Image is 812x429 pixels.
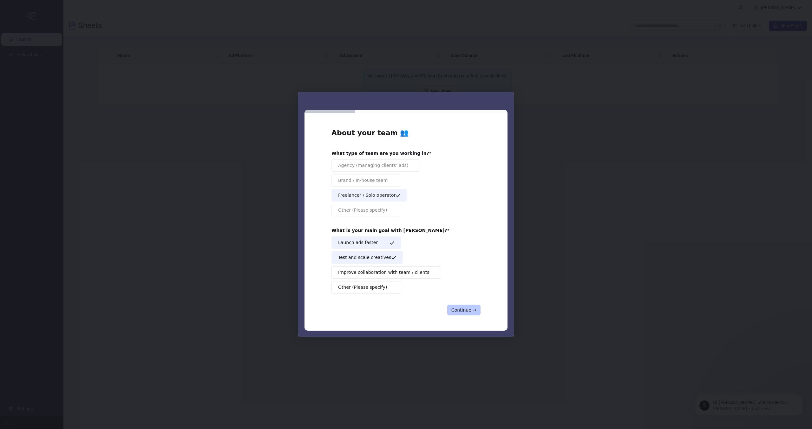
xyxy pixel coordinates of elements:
span: Test and scale creatives [338,254,391,261]
button: Brand / In-house team [331,174,401,187]
span: Freelancer / Solo operator [338,192,396,199]
p: Message from Simon, sent Just now [28,24,109,30]
span: Brand / In-house team [338,177,388,184]
button: Improve collaboration with team / clients [331,266,441,279]
button: Test and scale creatives [331,251,403,264]
button: Agency (managing clients’ ads) [331,159,420,172]
span: Hi [PERSON_NAME], Welcome to [DOMAIN_NAME]! 🎉 You’re all set to start launching ads effortlessly.... [28,18,109,150]
span: Other (Please specify) [338,284,387,291]
b: About your team 👥 [331,129,409,137]
button: Freelancer / Solo operator [331,189,407,201]
div: message notification from Simon, Just now. Hi Marshall, Welcome to Kitchn.io! 🎉 You’re all set to... [10,13,117,34]
button: Other (Please specify) [331,281,401,294]
span: Agency (managing clients’ ads) [338,162,408,169]
div: Profile image for Simon [14,19,24,29]
button: Continue → [447,305,481,315]
span: Other (Please specify) [338,207,387,214]
span: Improve collaboration with team / clients [338,269,429,276]
b: What is your main goal with [PERSON_NAME]? [331,228,447,233]
b: What type of team are you working in? [331,151,429,156]
button: Launch ads faster [331,236,401,249]
span: Launch ads faster [338,239,378,246]
button: Other (Please specify) [331,204,401,216]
